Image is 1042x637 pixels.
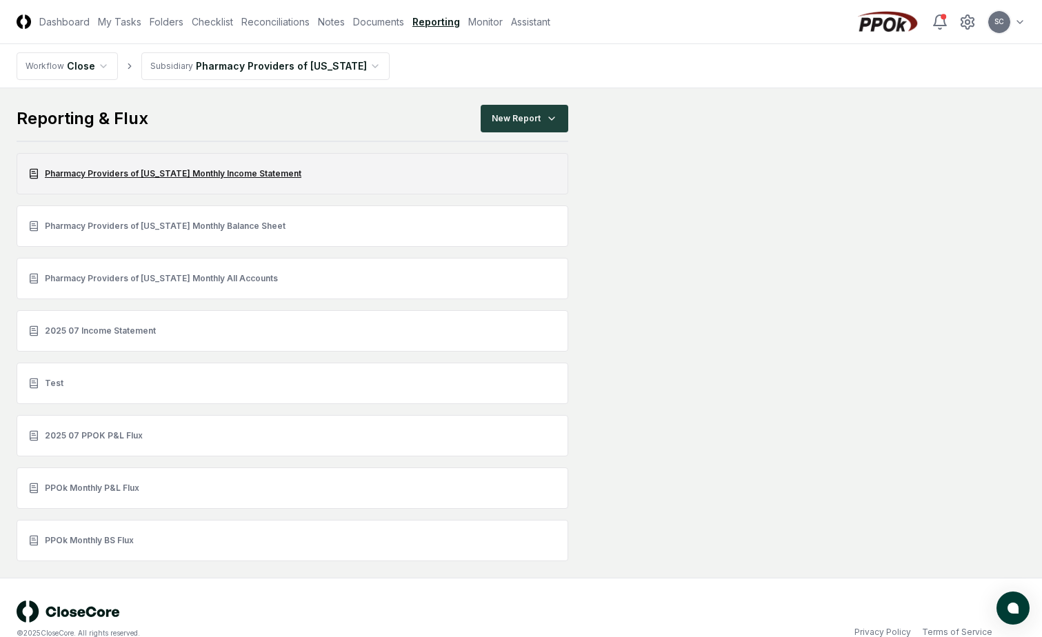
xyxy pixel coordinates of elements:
[17,467,568,509] a: PPOk Monthly P&L Flux
[17,14,31,29] img: Logo
[353,14,404,29] a: Documents
[192,14,233,29] a: Checklist
[26,60,64,72] div: Workflow
[481,105,568,132] button: New Report
[17,258,568,299] a: Pharmacy Providers of [US_STATE] Monthly All Accounts
[994,17,1004,27] span: SC
[17,520,568,561] a: PPOk Monthly BS Flux
[150,60,193,72] div: Subsidiary
[17,108,148,130] div: Reporting & Flux
[17,415,568,456] a: 2025 07 PPOK P&L Flux
[854,11,921,33] img: PPOk logo
[98,14,141,29] a: My Tasks
[241,14,310,29] a: Reconciliations
[17,205,568,247] a: Pharmacy Providers of [US_STATE] Monthly Balance Sheet
[17,52,390,80] nav: breadcrumb
[996,591,1030,625] button: atlas-launcher
[150,14,183,29] a: Folders
[17,600,120,623] img: logo
[318,14,345,29] a: Notes
[987,10,1012,34] button: SC
[17,363,568,404] a: Test
[412,14,460,29] a: Reporting
[39,14,90,29] a: Dashboard
[17,310,568,352] a: 2025 07 Income Statement
[511,14,550,29] a: Assistant
[17,153,568,194] a: Pharmacy Providers of [US_STATE] Monthly Income Statement
[468,14,503,29] a: Monitor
